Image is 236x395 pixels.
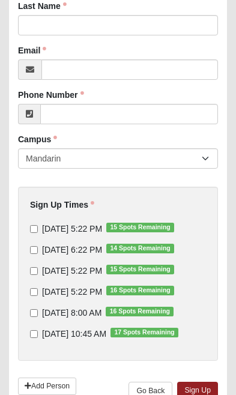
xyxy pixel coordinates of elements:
span: [DATE] 8:00 AM [42,308,101,318]
span: 15 Spots Remaining [106,265,174,274]
label: Campus [18,133,57,145]
span: [DATE] 5:22 PM [42,266,102,276]
input: [DATE] 8:00 AM16 Spots Remaining [30,309,38,317]
input: [DATE] 5:22 PM16 Spots Remaining [30,288,38,296]
span: 17 Spots Remaining [110,328,178,337]
span: [DATE] 5:22 PM [42,287,102,297]
a: Add Person [18,378,76,395]
span: [DATE] 6:22 PM [42,245,102,255]
input: [DATE] 6:22 PM14 Spots Remaining [30,246,38,254]
span: [DATE] 5:22 PM [42,224,102,234]
input: [DATE] 10:45 AM17 Spots Remaining [30,330,38,338]
span: 15 Spots Remaining [106,223,174,232]
span: [DATE] 10:45 AM [42,329,106,339]
label: Email [18,44,46,56]
label: Phone Number [18,89,84,101]
span: 16 Spots Remaining [106,307,174,316]
input: [DATE] 5:22 PM15 Spots Remaining [30,225,38,233]
span: 16 Spots Remaining [106,286,174,295]
label: Sign Up Times [30,199,94,211]
span: 14 Spots Remaining [106,244,174,253]
input: [DATE] 5:22 PM15 Spots Remaining [30,267,38,275]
